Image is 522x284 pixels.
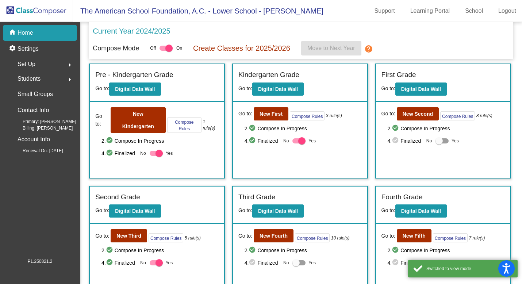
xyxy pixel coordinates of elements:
b: New First [260,111,283,117]
span: 2. Compose In Progress [245,124,362,133]
button: Move to Next Year [301,41,361,55]
button: Digital Data Wall [252,204,304,218]
b: New Fifth [403,233,426,239]
span: Yes [308,137,316,145]
span: 2. Compose In Progress [387,246,504,255]
p: Settings [18,45,39,53]
span: Yes [308,258,316,267]
i: 1 rule(s) [203,118,219,131]
button: Digital Data Wall [395,82,447,96]
span: Go to: [381,207,395,213]
span: 4. Finalized [387,258,422,267]
label: Kindergarten Grade [238,70,299,80]
button: Compose Rules [295,233,330,242]
span: No [140,260,146,266]
p: Home [18,28,33,37]
span: No [140,150,146,157]
button: Compose Rules [149,233,183,242]
b: Digital Data Wall [115,208,155,214]
a: Logout [492,5,522,17]
mat-icon: check_circle [249,137,257,145]
button: Digital Data Wall [109,204,161,218]
mat-icon: home [9,28,18,37]
mat-icon: check_circle [106,149,115,158]
b: New Kindergarten [122,111,154,129]
mat-icon: check_circle [106,258,115,267]
mat-icon: check_circle [392,246,400,255]
span: Go to: [95,207,109,213]
mat-icon: help [364,45,373,53]
span: 4. Finalized [101,149,137,158]
span: No [283,260,289,266]
b: New Second [403,111,433,117]
span: Yes [452,258,459,267]
mat-icon: settings [9,45,18,53]
mat-icon: check_circle [249,246,257,255]
label: Pre - Kindergarten Grade [95,70,173,80]
span: 4. Finalized [387,137,422,145]
p: Compose Mode [93,43,139,53]
span: Go to: [381,110,395,118]
span: 4. Finalized [101,258,137,267]
button: New Fourth [254,229,293,242]
mat-icon: check_circle [392,258,400,267]
label: Fourth Grade [381,192,423,203]
span: Yes [166,149,173,158]
span: Go to: [95,232,109,240]
i: 7 rule(s) [469,235,485,241]
b: New Fourth [260,233,288,239]
button: Compose Rules [440,111,475,120]
button: Digital Data Wall [109,82,161,96]
label: First Grade [381,70,416,80]
p: Small Groups [18,89,53,99]
span: 4. Finalized [245,258,280,267]
mat-icon: check_circle [392,137,400,145]
p: Current Year 2024/2025 [93,26,170,37]
i: 10 rule(s) [331,235,350,241]
span: Renewal On: [DATE] [11,147,63,154]
i: 8 rule(s) [476,112,492,119]
mat-icon: check_circle [249,258,257,267]
span: Students [18,74,41,84]
button: New Third [111,229,147,242]
b: Digital Data Wall [401,208,441,214]
i: 5 rule(s) [185,235,201,241]
span: Go to: [95,85,109,91]
span: Go to: [95,112,109,128]
mat-icon: arrow_right [65,75,74,84]
span: Primary: [PERSON_NAME] [11,118,76,125]
span: Go to: [238,232,252,240]
span: Set Up [18,59,35,69]
span: Go to: [238,110,252,118]
span: 2. Compose In Progress [101,246,219,255]
span: 2. Compose In Progress [387,124,504,133]
button: Compose Rules [433,233,468,242]
mat-icon: check_circle [249,124,257,133]
button: New Kindergarten [111,107,166,133]
button: New First [254,107,288,120]
span: Yes [166,258,173,267]
a: Learning Portal [404,5,456,17]
span: The American School Foundation, A.C. - Lower School - [PERSON_NAME] [73,5,323,17]
a: Support [369,5,401,17]
button: New Second [397,107,439,120]
span: Billing: [PERSON_NAME] [11,125,73,131]
b: New Third [116,233,141,239]
span: Go to: [238,85,252,91]
span: No [283,138,289,144]
p: Create Classes for 2025/2026 [193,43,290,54]
mat-icon: check_circle [106,246,115,255]
label: Second Grade [95,192,140,203]
span: No [426,138,432,144]
button: Digital Data Wall [252,82,304,96]
div: Switched to view mode [426,265,512,272]
button: Digital Data Wall [395,204,447,218]
p: Account Info [18,134,50,145]
button: Compose Rules [167,117,201,133]
b: Digital Data Wall [258,86,298,92]
mat-icon: arrow_right [65,61,74,69]
span: 4. Finalized [245,137,280,145]
b: Digital Data Wall [401,86,441,92]
span: Move to Next Year [307,45,355,51]
span: On [176,45,182,51]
